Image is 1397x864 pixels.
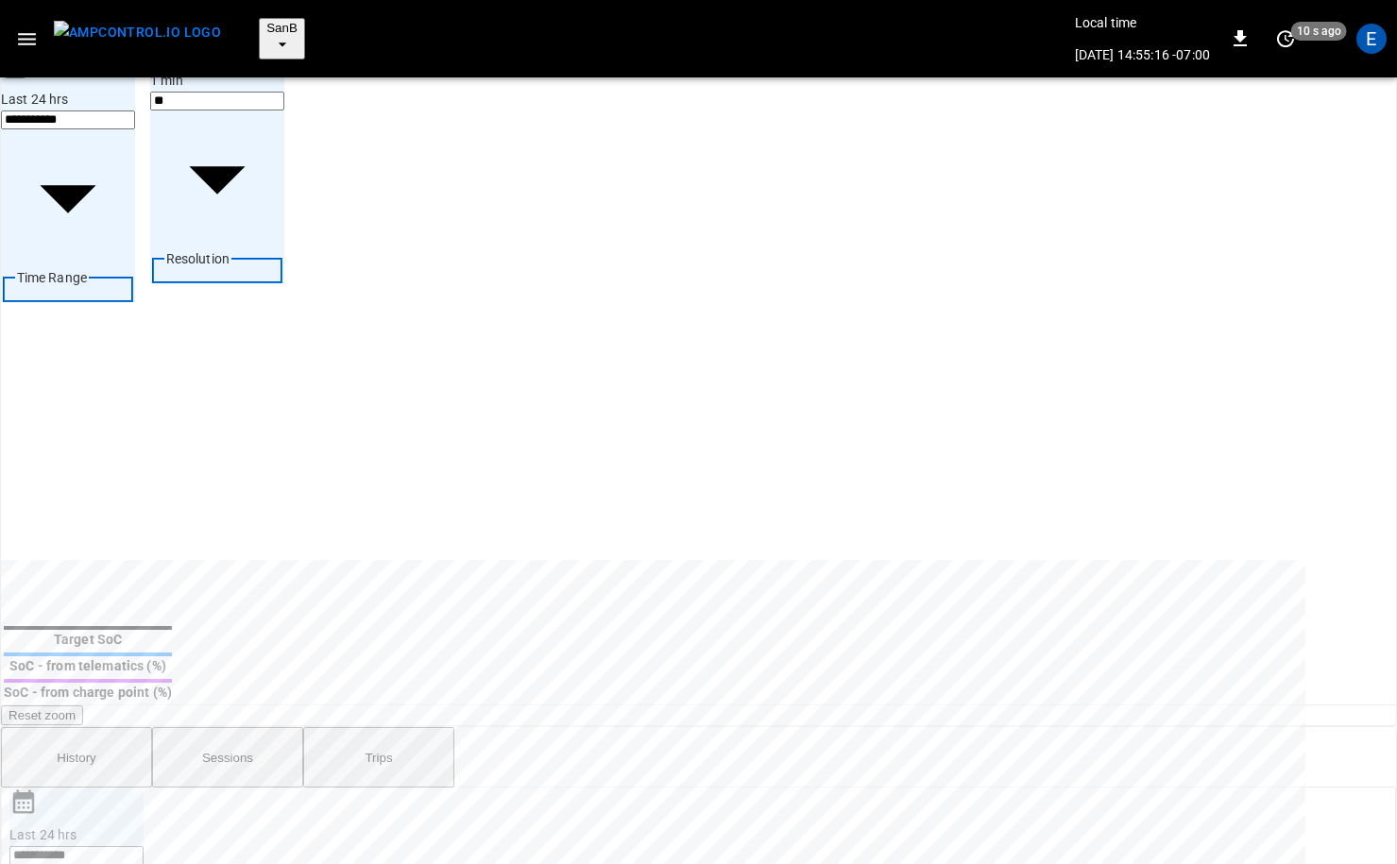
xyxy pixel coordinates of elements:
[1075,13,1210,32] p: Local time
[259,18,305,59] button: SanB
[1291,22,1347,41] span: 10 s ago
[1,90,135,109] div: Last 24 hrs
[1270,24,1301,54] button: set refresh interval
[17,270,88,285] span: Time Range
[1075,45,1210,64] p: [DATE] 14:55:16 -07:00
[150,71,284,90] div: 1 min
[46,15,229,62] button: menu
[54,21,221,44] img: ampcontrol.io logo
[266,21,298,35] span: SanB
[1356,24,1387,54] div: profile-icon
[166,251,230,266] span: Resolution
